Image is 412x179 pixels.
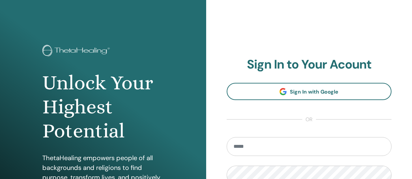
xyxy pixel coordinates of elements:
span: Sign In with Google [290,88,338,95]
a: Sign In with Google [227,83,392,100]
span: or [302,116,316,123]
h2: Sign In to Your Acount [227,57,392,72]
h1: Unlock Your Highest Potential [42,71,163,143]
